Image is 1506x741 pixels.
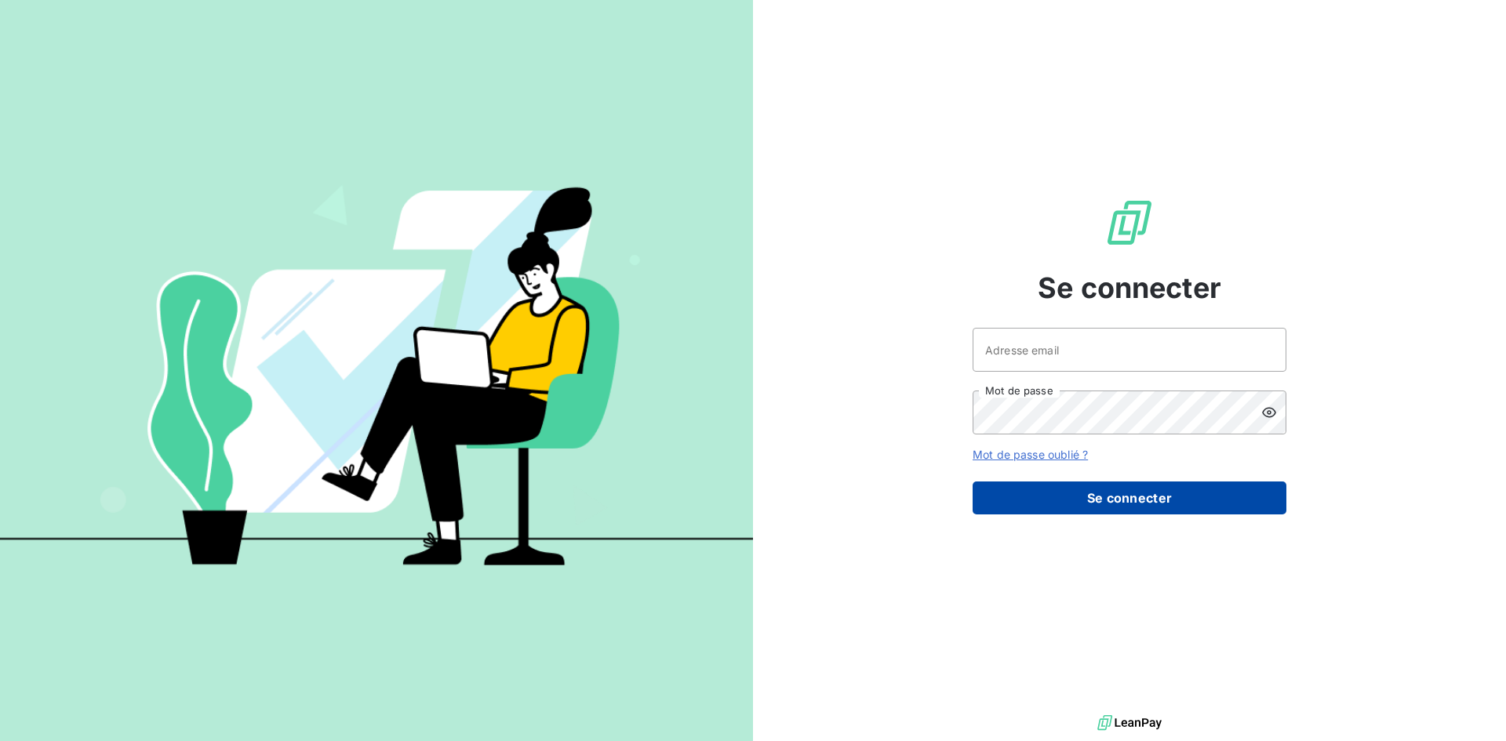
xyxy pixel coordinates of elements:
[1038,267,1221,309] span: Se connecter
[1104,198,1155,248] img: Logo LeanPay
[1097,711,1162,735] img: logo
[973,448,1088,461] a: Mot de passe oublié ?
[973,328,1286,372] input: placeholder
[973,481,1286,514] button: Se connecter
